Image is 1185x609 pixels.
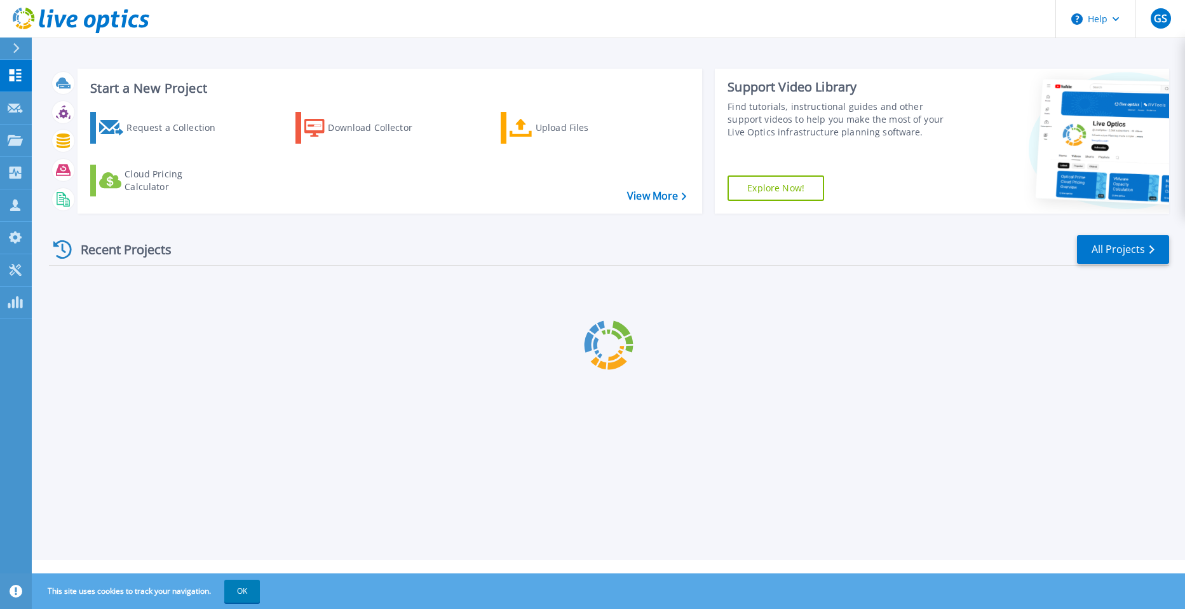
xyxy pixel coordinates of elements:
div: Find tutorials, instructional guides and other support videos to help you make the most of your L... [728,100,959,139]
h3: Start a New Project [90,81,686,95]
div: Support Video Library [728,79,959,95]
a: All Projects [1077,235,1169,264]
button: OK [224,580,260,603]
a: Explore Now! [728,175,824,201]
div: Cloud Pricing Calculator [125,168,226,193]
a: View More [627,190,686,202]
span: This site uses cookies to track your navigation. [35,580,260,603]
a: Download Collector [295,112,437,144]
span: GS [1154,13,1167,24]
a: Cloud Pricing Calculator [90,165,232,196]
a: Upload Files [501,112,642,144]
div: Upload Files [536,115,637,140]
div: Request a Collection [126,115,228,140]
div: Recent Projects [49,234,189,265]
div: Download Collector [328,115,430,140]
a: Request a Collection [90,112,232,144]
